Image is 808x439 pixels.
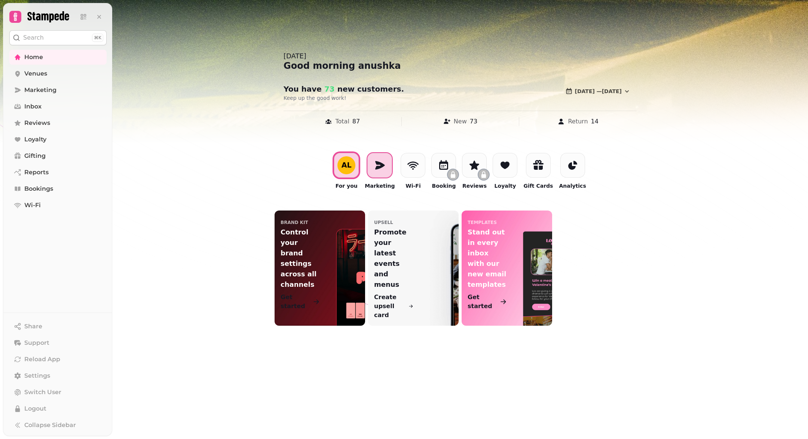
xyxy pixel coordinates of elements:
p: Booking [432,182,456,190]
p: Loyalty [495,182,516,190]
span: Switch User [24,388,61,397]
a: Loyalty [9,132,107,147]
a: upsellPromote your latest events and menusCreate upsell card [368,211,459,326]
p: For you [336,182,358,190]
a: templatesStand out in every inbox with our new email templatesGet started [462,211,552,326]
a: Marketing [9,83,107,98]
p: upsell [374,219,393,225]
button: Switch User [9,385,107,400]
p: Promote your latest events and menus [374,227,413,290]
p: Reviews [462,182,487,190]
button: Support [9,335,107,350]
p: Marketing [365,182,395,190]
a: Home [9,50,107,65]
div: A L [342,162,352,169]
p: Get started [281,293,311,311]
button: Share [9,319,107,334]
p: Brand Kit [281,219,308,225]
span: 73 [322,85,335,93]
span: Bookings [24,184,53,193]
div: ⌘K [92,34,103,42]
a: Bookings [9,181,107,196]
h2: You have new customer s . [284,84,427,94]
button: Logout [9,401,107,416]
div: Good morning anushka [284,60,637,72]
a: Wi-Fi [9,198,107,213]
button: [DATE] —[DATE] [559,84,637,99]
span: Collapse Sidebar [24,421,76,430]
span: Marketing [24,86,56,95]
span: Reload App [24,355,60,364]
span: Settings [24,371,50,380]
span: Share [24,322,42,331]
span: Support [24,338,49,347]
p: Analytics [559,182,586,190]
a: Brand KitControl your brand settings across all channelsGet started [275,211,365,326]
a: Gifting [9,148,107,163]
span: Logout [24,404,46,413]
p: Wi-Fi [405,182,420,190]
span: Gifting [24,151,46,160]
span: [DATE] — [DATE] [575,89,622,94]
span: Home [24,53,43,62]
a: Venues [9,66,107,81]
div: [DATE] [284,51,637,61]
span: Reports [24,168,49,177]
span: Inbox [24,102,42,111]
p: Search [23,33,44,42]
a: Settings [9,368,107,383]
p: Control your brand settings across all channels [281,227,320,290]
span: Venues [24,69,47,78]
span: Wi-Fi [24,201,41,210]
p: Gift Cards [523,182,553,190]
p: Keep up the good work! [284,94,475,102]
span: Reviews [24,119,50,128]
button: Collapse Sidebar [9,418,107,433]
p: Create upsell card [374,293,407,320]
p: Get started [468,293,498,311]
a: Reviews [9,116,107,131]
span: Loyalty [24,135,46,144]
button: Search⌘K [9,30,107,45]
button: Reload App [9,352,107,367]
a: Inbox [9,99,107,114]
p: templates [468,219,497,225]
a: Reports [9,165,107,180]
p: Stand out in every inbox with our new email templates [468,227,507,290]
